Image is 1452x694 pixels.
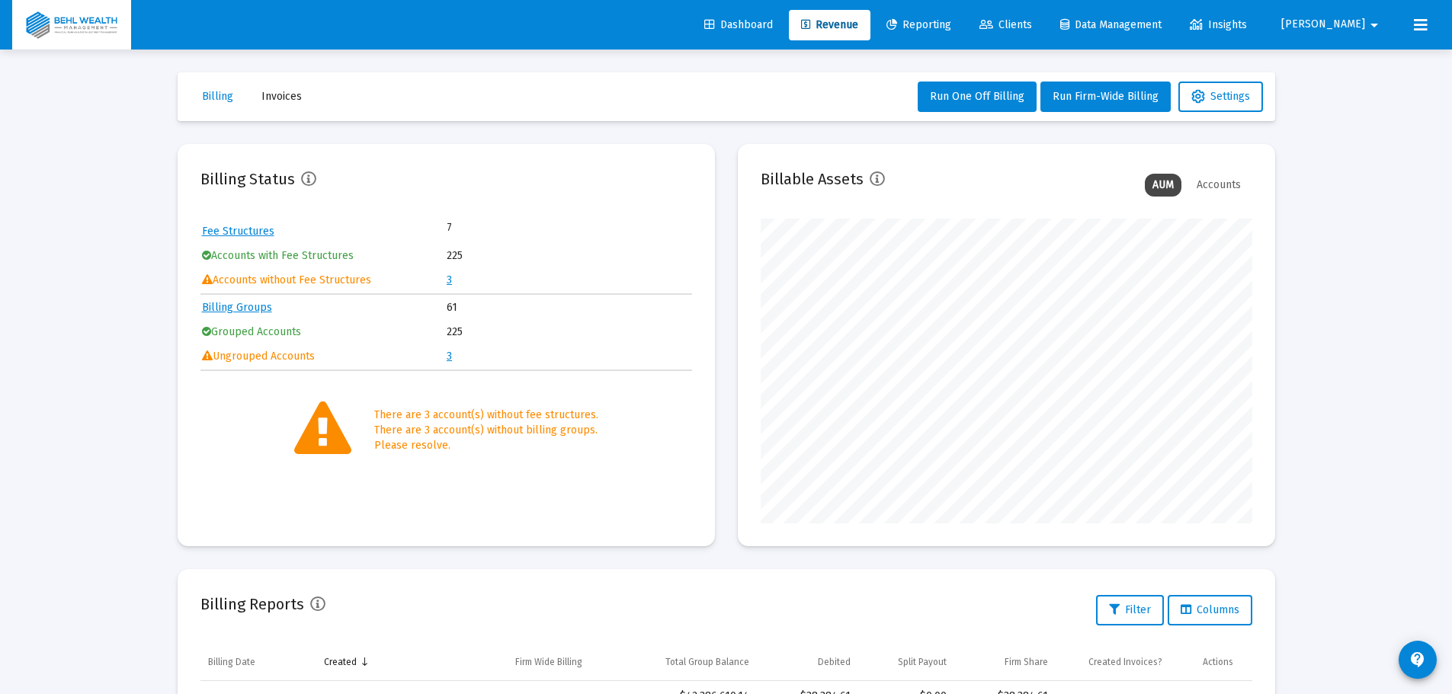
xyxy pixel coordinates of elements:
td: 225 [447,245,691,267]
td: Column Total Group Balance [617,644,757,680]
td: Column Firm Wide Billing [481,644,618,680]
button: [PERSON_NAME] [1263,9,1402,40]
a: Data Management [1048,10,1174,40]
a: Reporting [874,10,963,40]
span: Run One Off Billing [930,90,1024,103]
a: Insights [1178,10,1259,40]
td: Ungrouped Accounts [202,345,446,368]
td: Column Billing Date [200,644,316,680]
a: Fee Structures [202,225,274,238]
div: AUM [1145,174,1181,197]
td: Accounts with Fee Structures [202,245,446,267]
img: Dashboard [24,10,120,40]
div: Firm Share [1005,656,1048,668]
button: Settings [1178,82,1263,112]
span: Invoices [261,90,302,103]
mat-icon: contact_support [1409,651,1427,669]
button: Invoices [249,82,314,112]
td: Grouped Accounts [202,321,446,344]
a: Billing Groups [202,301,272,314]
td: Column Firm Share [954,644,1056,680]
td: Accounts without Fee Structures [202,269,446,292]
span: Billing [202,90,233,103]
mat-icon: arrow_drop_down [1365,10,1383,40]
div: Accounts [1189,174,1248,197]
a: 3 [447,350,452,363]
a: Dashboard [692,10,785,40]
button: Run Firm-Wide Billing [1040,82,1171,112]
div: Created Invoices? [1088,656,1162,668]
div: Please resolve. [374,438,598,453]
button: Columns [1168,595,1252,625]
td: Column Created [316,644,481,680]
span: [PERSON_NAME] [1281,18,1365,31]
span: Columns [1181,603,1239,616]
button: Run One Off Billing [918,82,1037,112]
a: Clients [967,10,1044,40]
td: 225 [447,321,691,344]
h2: Billing Reports [200,592,304,616]
td: 61 [447,296,691,319]
div: Firm Wide Billing [515,656,582,668]
span: Dashboard [704,18,773,31]
div: Split Payout [898,656,947,668]
span: Clients [979,18,1032,31]
td: Column Split Payout [858,644,954,680]
td: Column Actions [1195,644,1252,680]
span: Reporting [886,18,951,31]
button: Filter [1096,595,1164,625]
div: Total Group Balance [665,656,749,668]
td: 7 [447,220,569,235]
div: There are 3 account(s) without billing groups. [374,423,598,438]
span: Insights [1190,18,1247,31]
div: Billing Date [208,656,255,668]
button: Billing [190,82,245,112]
span: Settings [1191,90,1250,103]
td: Column Debited [757,644,858,680]
h2: Billing Status [200,167,295,191]
span: Revenue [801,18,858,31]
td: Column Created Invoices? [1056,644,1195,680]
div: There are 3 account(s) without fee structures. [374,408,598,423]
div: Actions [1203,656,1233,668]
h2: Billable Assets [761,167,864,191]
div: Created [324,656,357,668]
span: Run Firm-Wide Billing [1053,90,1159,103]
a: Revenue [789,10,870,40]
div: Debited [818,656,851,668]
a: 3 [447,273,452,286]
span: Data Management [1060,18,1162,31]
span: Filter [1109,603,1151,616]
